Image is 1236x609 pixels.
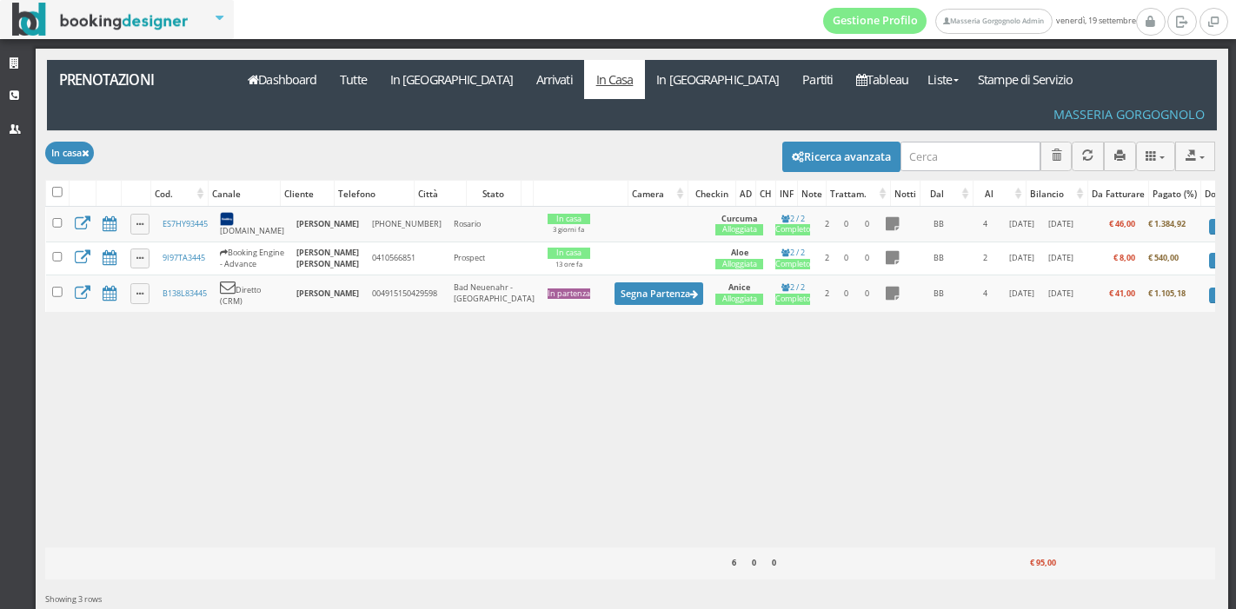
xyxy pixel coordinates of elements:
[775,281,810,305] a: 2 / 2Completo
[548,248,590,259] div: In casa
[548,214,590,225] div: In casa
[817,207,837,242] td: 2
[1053,107,1205,122] h4: Masseria Gorgognolo
[920,60,966,99] a: Liste
[415,182,466,206] div: Città
[817,275,837,312] td: 2
[1149,182,1200,206] div: Pagato (%)
[281,182,334,206] div: Cliente
[791,60,845,99] a: Partiti
[731,247,748,258] b: Aloe
[329,60,379,99] a: Tutte
[776,182,797,206] div: INF
[1088,182,1148,206] div: Da Fatturare
[736,182,755,206] div: AD
[628,182,688,206] div: Camera
[163,252,205,263] a: 9I97TA3445
[775,224,810,235] div: Completo
[448,275,541,312] td: Bad Neuenahr - [GEOGRAPHIC_DATA]
[715,294,763,305] div: Alloggiata
[151,182,208,206] div: Cod.
[837,242,856,275] td: 0
[448,242,541,275] td: Prospect
[775,259,810,270] div: Completo
[856,207,878,242] td: 0
[775,247,810,270] a: 2 / 2Completo
[1148,288,1186,299] b: € 1.105,18
[163,288,207,299] a: B138L83445
[163,218,208,229] a: ES7HY93445
[837,275,856,312] td: 0
[837,207,856,242] td: 0
[645,60,791,99] a: In [GEOGRAPHIC_DATA]
[827,182,890,206] div: Trattam.
[775,294,810,305] div: Completo
[974,182,1025,206] div: Al
[45,142,94,163] button: In casa
[1072,142,1104,170] button: Aggiorna
[971,275,1000,312] td: 4
[366,242,448,275] td: 0410566851
[732,557,736,568] b: 6
[715,259,763,270] div: Alloggiata
[752,557,756,568] b: 0
[1000,207,1042,242] td: [DATE]
[971,207,1000,242] td: 4
[47,60,227,99] a: Prenotazioni
[1175,142,1215,170] button: Export
[920,182,973,206] div: Dal
[366,207,448,242] td: [PHONE_NUMBER]
[209,182,280,206] div: Canale
[296,288,359,299] b: [PERSON_NAME]
[1000,242,1042,275] td: [DATE]
[823,8,927,34] a: Gestione Profilo
[467,182,522,206] div: Stato
[296,218,359,229] b: [PERSON_NAME]
[584,60,645,99] a: In Casa
[553,225,584,234] small: 3 giorni fa
[1042,242,1080,275] td: [DATE]
[772,557,776,568] b: 0
[236,60,329,99] a: Dashboard
[891,182,920,206] div: Notti
[214,207,290,242] td: [DOMAIN_NAME]
[935,9,1052,34] a: Masseria Gorgognolo Admin
[1000,553,1060,575] div: € 95,00
[775,213,810,236] a: 2 / 2Completo
[688,182,735,206] div: Checkin
[907,242,971,275] td: BB
[823,8,1136,34] span: venerdì, 19 settembre
[214,242,290,275] td: Booking Engine - Advance
[378,60,524,99] a: In [GEOGRAPHIC_DATA]
[817,242,837,275] td: 2
[756,182,775,206] div: CH
[45,593,102,605] span: Showing 3 rows
[1113,252,1135,263] b: € 8,00
[12,3,189,36] img: BookingDesigner.com
[798,182,826,206] div: Note
[366,275,448,312] td: 004915150429598
[220,212,234,226] img: 7STAjs-WNfZHmYllyLag4gdhmHm8JrbmzVrznejwAeLEbpu0yDt-GlJaDipzXAZBN18=w300
[728,281,750,293] b: Anice
[296,247,359,269] b: [PERSON_NAME] [PERSON_NAME]
[856,242,878,275] td: 0
[1042,207,1080,242] td: [DATE]
[214,275,290,312] td: Diretto (CRM)
[1042,275,1080,312] td: [DATE]
[1109,218,1135,229] b: € 46,00
[548,288,590,300] div: In partenza
[1109,288,1135,299] b: € 41,00
[1027,182,1087,206] div: Bilancio
[1148,252,1179,263] b: € 540,00
[1000,275,1042,312] td: [DATE]
[782,142,900,171] button: Ricerca avanzata
[907,275,971,312] td: BB
[524,60,584,99] a: Arrivati
[615,282,703,304] button: Segna Partenza
[555,260,582,268] small: 13 ore fa
[907,207,971,242] td: BB
[335,182,414,206] div: Telefono
[856,275,878,312] td: 0
[971,242,1000,275] td: 2
[1148,218,1186,229] b: € 1.384,92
